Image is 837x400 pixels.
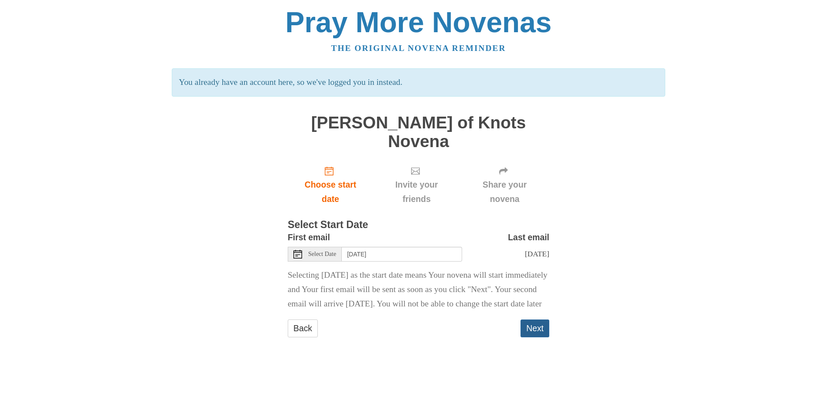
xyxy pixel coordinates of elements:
button: Next [521,319,549,337]
span: Choose start date [296,178,364,206]
span: Share your novena [469,178,541,206]
p: You already have an account here, so we've logged you in instead. [172,68,665,97]
span: [DATE] [525,249,549,258]
p: Selecting [DATE] as the start date means Your novena will start immediately and Your first email ... [288,268,549,311]
label: First email [288,230,330,245]
div: Click "Next" to confirm your start date first. [460,159,549,211]
a: Pray More Novenas [286,6,552,38]
a: Choose start date [288,159,373,211]
a: The original novena reminder [331,44,506,53]
span: Invite your friends [382,178,451,206]
input: Use the arrow keys to pick a date [342,247,462,262]
div: Click "Next" to confirm your start date first. [373,159,460,211]
h1: [PERSON_NAME] of Knots Novena [288,114,549,151]
h3: Select Start Date [288,219,549,231]
a: Back [288,319,318,337]
span: Select Date [308,251,336,257]
label: Last email [508,230,549,245]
